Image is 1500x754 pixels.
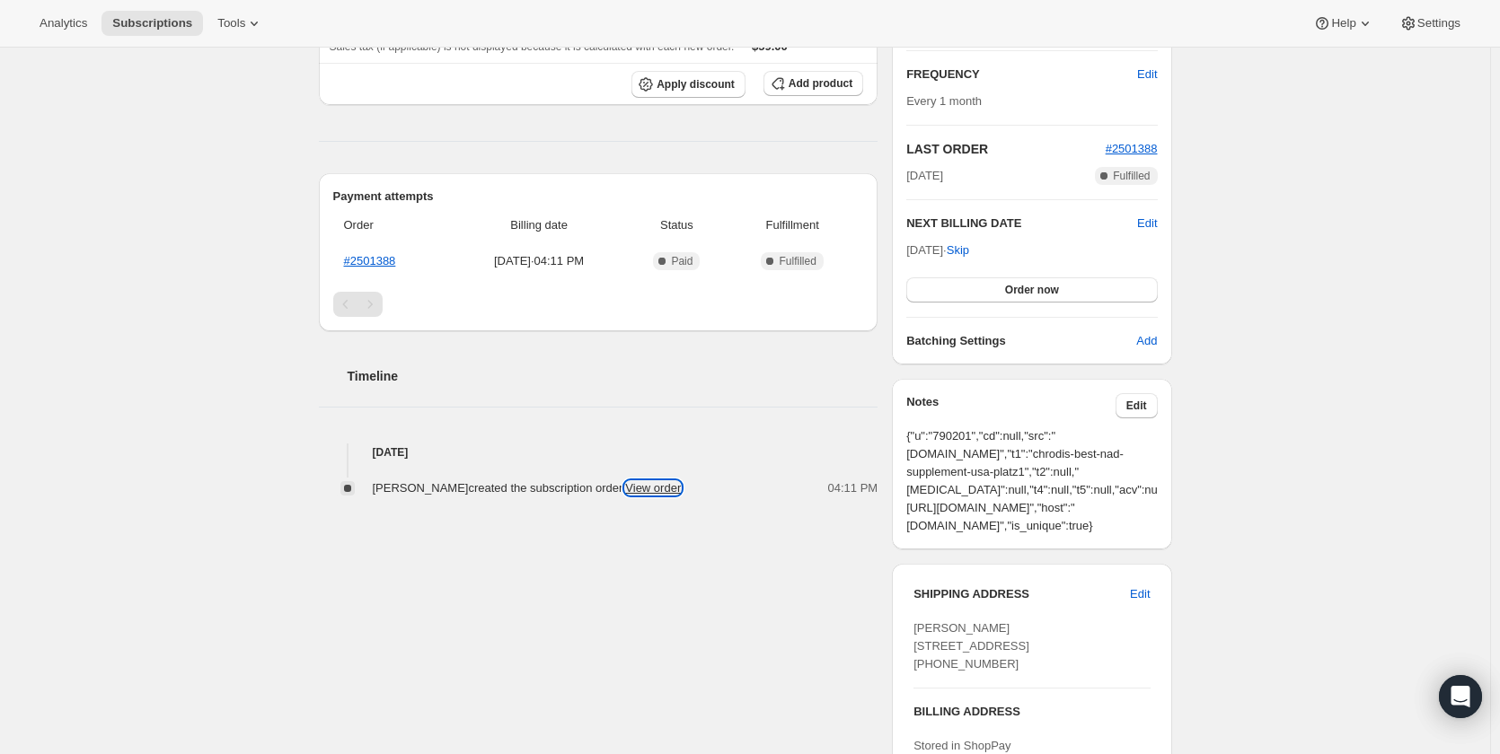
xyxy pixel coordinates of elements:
button: Add product [763,71,863,96]
a: #2501388 [344,254,396,267]
h3: Notes [906,393,1116,418]
button: #2501388 [1106,140,1158,158]
span: Apply discount [657,77,735,92]
span: Settings [1417,16,1460,31]
span: Edit [1130,585,1150,603]
div: Open Intercom Messenger [1439,675,1482,718]
span: Fulfilled [1113,169,1150,183]
h2: LAST ORDER [906,140,1105,158]
span: Tools [217,16,245,31]
span: Add product [789,76,852,91]
span: Analytics [40,16,87,31]
span: [PERSON_NAME] created the subscription order. [373,481,682,495]
span: Add [1136,332,1157,350]
button: Edit [1126,60,1168,89]
th: Order [333,206,452,245]
h2: Timeline [348,367,878,385]
span: {"u":"790201","cd":null,"src":"[DOMAIN_NAME]","t1":"chrodis-best-nad-supplement-usa-platz1","t2":... [906,427,1157,535]
button: Edit [1116,393,1158,418]
a: View order [625,481,681,495]
h4: [DATE] [319,443,878,461]
span: Order now [1005,283,1059,297]
button: Tools [207,11,274,36]
span: Fulfilled [779,254,816,268]
span: Billing date [456,216,621,234]
button: Settings [1389,11,1471,36]
button: Analytics [29,11,98,36]
button: Add [1125,327,1168,355]
button: Apply discount [631,71,746,98]
span: Edit [1137,66,1157,83]
button: Order now [906,277,1157,302]
span: Every 1 month [906,94,982,108]
span: [PERSON_NAME] [STREET_ADDRESS] [PHONE_NUMBER] [913,621,1029,671]
span: [DATE] [906,167,943,185]
span: Status [632,216,721,234]
h2: FREQUENCY [906,66,1137,83]
button: Skip [936,236,980,265]
button: Edit [1137,215,1157,232]
span: Fulfillment [732,216,852,234]
h3: SHIPPING ADDRESS [913,585,1130,603]
h3: BILLING ADDRESS [913,703,1150,721]
span: Subscriptions [112,16,192,31]
button: Edit [1119,580,1160,609]
nav: Pagination [333,292,864,317]
button: Help [1302,11,1384,36]
a: #2501388 [1106,142,1158,155]
span: Edit [1126,399,1147,413]
h2: NEXT BILLING DATE [906,215,1137,232]
span: Stored in ShopPay [913,739,1010,752]
span: Skip [947,241,969,259]
span: 04:11 PM [828,479,878,497]
button: Subscriptions [101,11,203,36]
span: Help [1331,16,1355,31]
span: Paid [671,254,693,268]
h6: Batching Settings [906,332,1136,350]
span: [DATE] · [906,243,969,257]
span: [DATE] · 04:11 PM [456,252,621,270]
h2: Payment attempts [333,188,864,206]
